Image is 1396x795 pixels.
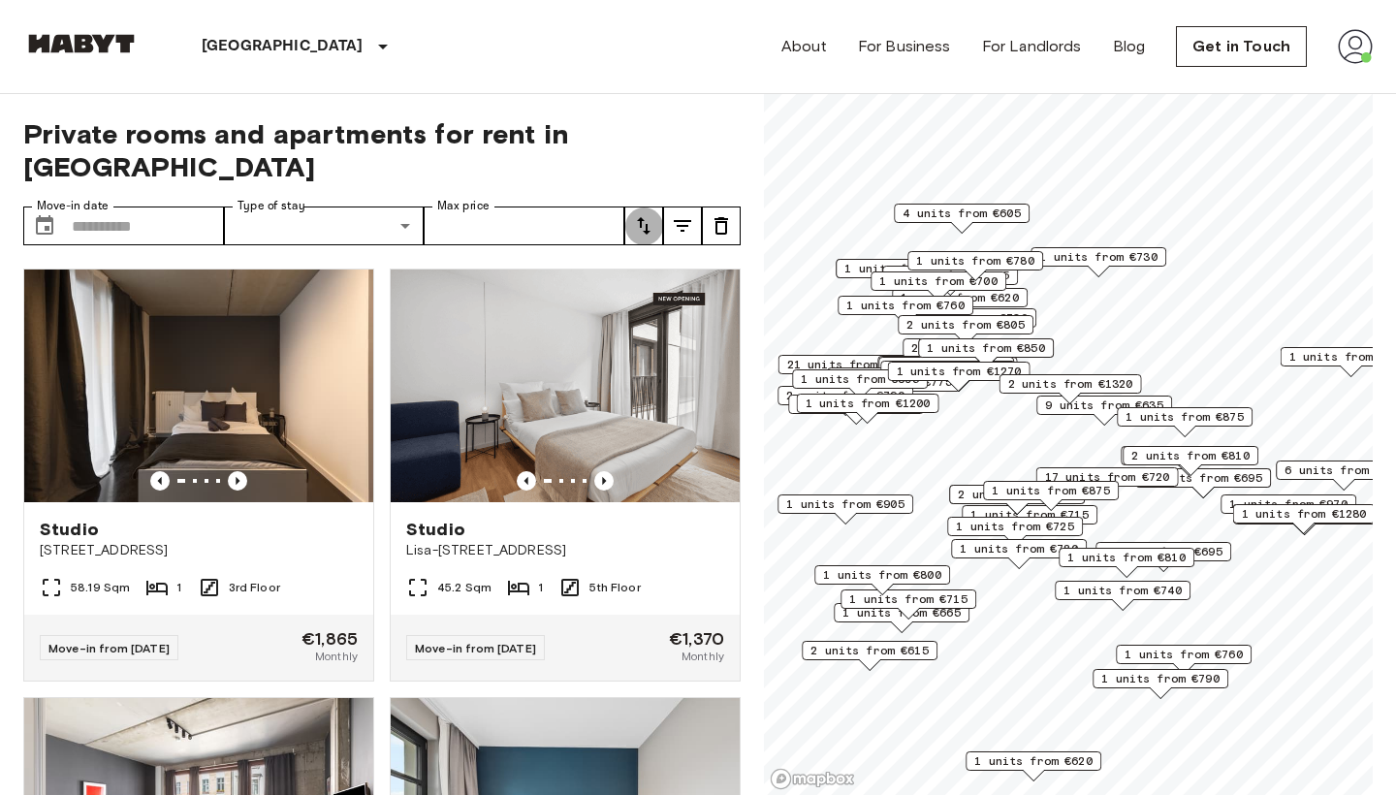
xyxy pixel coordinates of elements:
[1063,582,1182,599] span: 1 units from €740
[841,589,976,620] div: Map marker
[949,485,1085,515] div: Map marker
[1055,581,1190,611] div: Map marker
[888,362,1031,392] div: Map marker
[897,363,1022,380] span: 1 units from €1270
[823,566,941,584] span: 1 units from €800
[391,270,740,502] img: Marketing picture of unit DE-01-489-503-001
[406,541,724,560] span: Lisa-[STREET_ADDRESS]
[1229,495,1348,513] span: 1 units from €970
[594,471,614,491] button: Previous image
[992,482,1110,499] span: 1 units from €875
[827,367,963,397] div: Map marker
[406,518,465,541] span: Studio
[836,259,971,289] div: Map marker
[846,297,965,314] span: 1 units from €760
[879,272,998,290] span: 1 units from €700
[836,368,954,386] span: 4 units from €665
[1117,407,1253,437] div: Map marker
[797,394,939,424] div: Map marker
[1045,468,1170,486] span: 17 units from €720
[1059,548,1194,578] div: Map marker
[958,486,1076,503] span: 2 units from €865
[1045,397,1163,414] span: 9 units from €635
[901,289,1019,306] span: 1 units from €620
[894,204,1030,234] div: Map marker
[849,590,968,608] span: 1 units from €715
[176,579,181,596] span: 1
[974,752,1093,770] span: 1 units from €620
[960,540,1078,557] span: 1 units from €780
[878,357,1014,387] div: Map marker
[903,205,1021,222] span: 4 units from €605
[911,339,1030,357] span: 2 units from €655
[777,494,913,525] div: Map marker
[887,358,1005,375] span: 9 units from €665
[880,361,1016,391] div: Map marker
[966,751,1101,781] div: Map marker
[951,539,1087,569] div: Map marker
[48,641,170,655] span: Move-in from [DATE]
[23,34,140,53] img: Habyt
[786,495,904,513] span: 1 units from €905
[1135,468,1271,498] div: Map marker
[1242,505,1367,523] span: 1 units from €1280
[25,207,64,245] button: Choose date
[682,648,724,665] span: Monthly
[801,370,919,388] span: 1 units from €895
[792,369,928,399] div: Map marker
[24,270,373,502] img: Marketing picture of unit DE-01-049-013-01H
[1104,543,1222,560] span: 2 units from €695
[787,356,912,373] span: 21 units from €655
[956,518,1074,535] span: 1 units from €725
[1126,408,1244,426] span: 1 units from €875
[806,395,931,412] span: 1 units from €1200
[1233,504,1376,534] div: Map marker
[903,338,1038,368] div: Map marker
[1036,467,1179,497] div: Map marker
[538,579,543,596] span: 1
[228,471,247,491] button: Previous image
[1125,646,1243,663] span: 1 units from €760
[517,471,536,491] button: Previous image
[871,271,1006,302] div: Map marker
[415,641,536,655] span: Move-in from [DATE]
[916,252,1034,270] span: 1 units from €780
[907,251,1043,281] div: Map marker
[788,395,924,425] div: Map marker
[1221,494,1356,525] div: Map marker
[906,316,1025,334] span: 2 units from €805
[1176,26,1307,67] a: Get in Touch
[589,579,640,596] span: 5th Floor
[786,387,904,404] span: 2 units from €790
[1093,669,1228,699] div: Map marker
[858,35,951,58] a: For Business
[898,315,1033,345] div: Map marker
[927,339,1045,357] span: 1 units from €850
[781,35,827,58] a: About
[810,642,929,659] span: 2 units from €615
[669,630,724,648] span: €1,370
[663,207,702,245] button: tune
[1039,248,1158,266] span: 1 units from €730
[838,296,973,326] div: Map marker
[877,356,1013,386] div: Map marker
[814,565,950,595] div: Map marker
[23,269,374,682] a: Marketing picture of unit DE-01-049-013-01HPrevious imagePrevious imageStudio[STREET_ADDRESS]58.1...
[770,768,855,790] a: Mapbox logo
[1008,375,1133,393] span: 2 units from €1320
[777,386,913,416] div: Map marker
[315,648,358,665] span: Monthly
[624,207,663,245] button: tune
[1116,645,1252,675] div: Map marker
[1031,247,1166,277] div: Map marker
[778,355,921,385] div: Map marker
[702,207,741,245] button: tune
[1101,670,1220,687] span: 1 units from €790
[23,117,741,183] span: Private rooms and apartments for rent in [GEOGRAPHIC_DATA]
[1121,446,1256,476] div: Map marker
[37,198,109,214] label: Move-in date
[437,198,490,214] label: Max price
[1338,29,1373,64] img: avatar
[882,266,1018,296] div: Map marker
[1036,396,1172,426] div: Map marker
